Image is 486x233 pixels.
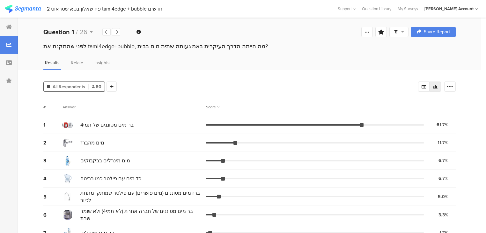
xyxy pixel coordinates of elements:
img: d3718dnoaommpf.cloudfront.net%2Fitem%2F18534fc675947a30cb14.jpg [63,156,73,166]
img: d3718dnoaommpf.cloudfront.net%2Fitem%2F7bacdf66ef31bfc68046.jpg [63,138,73,148]
div: 6 [43,211,63,219]
span: Relate [71,59,83,66]
div: Score [206,104,219,110]
span: כד מים עם פילטר כמו בריטה [80,175,141,182]
div: 61.7% [437,121,448,128]
span: בר מים מסוננים של תמי4 [80,121,134,128]
span: 60 [92,83,101,90]
span: ברז מים מסוננים (מים פושרים) עם פילטר שמותקן מתחת לכיור [80,189,203,204]
div: 2 פיז שאלון בטא שטראוס tami4edge + bubble חדשים [47,6,162,12]
b: Question 1 [43,27,74,37]
div: Answer [63,104,76,110]
div: 3.3% [438,212,448,218]
div: 3 [43,157,63,164]
img: d3718dnoaommpf.cloudfront.net%2Fitem%2F355f064596d1791807ca.jpg [63,191,73,202]
div: 11.7% [438,139,448,146]
span: Insights [94,59,110,66]
span: מים מהברז [80,139,104,146]
div: 4 [43,175,63,182]
div: 5 [43,193,63,200]
img: d3718dnoaommpf.cloudfront.net%2Fitem%2F270e9a3dc2fc55ba2556.jpg [63,174,73,184]
div: לפני שהתקנת את tami4edge+bubble, מה הייתה הדרך העיקרית באמצעותה שתית מים בבית? [43,42,456,50]
img: segmanta logo [5,5,41,13]
span: 26 [80,27,87,37]
div: | [43,5,44,12]
div: Support [338,4,356,14]
img: d3718dnoaommpf.cloudfront.net%2Fitem%2F58dc2f2d87c5af49b759.jpg [63,210,73,220]
div: # [43,104,63,110]
span: / [76,27,78,37]
span: Results [45,59,60,66]
div: [PERSON_NAME] Account [424,6,474,12]
div: 5.0% [438,193,448,200]
div: 1 [43,121,63,128]
span: All Respondents [53,83,85,90]
div: 6.7% [438,157,448,164]
span: בר מים מסוננים של חברה אחרת (לא תמי4) ולא שומר שבת [80,207,203,222]
a: My Surveys [394,6,421,12]
span: מים מינרלים בבקבוקים [80,157,130,164]
span: Share Report [424,30,450,34]
div: 2 [43,139,63,146]
img: d3718dnoaommpf.cloudfront.net%2Fitem%2F037d826538136b9796ba.jpg [63,120,73,130]
div: 6.7% [438,175,448,182]
a: Question Library [359,6,394,12]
